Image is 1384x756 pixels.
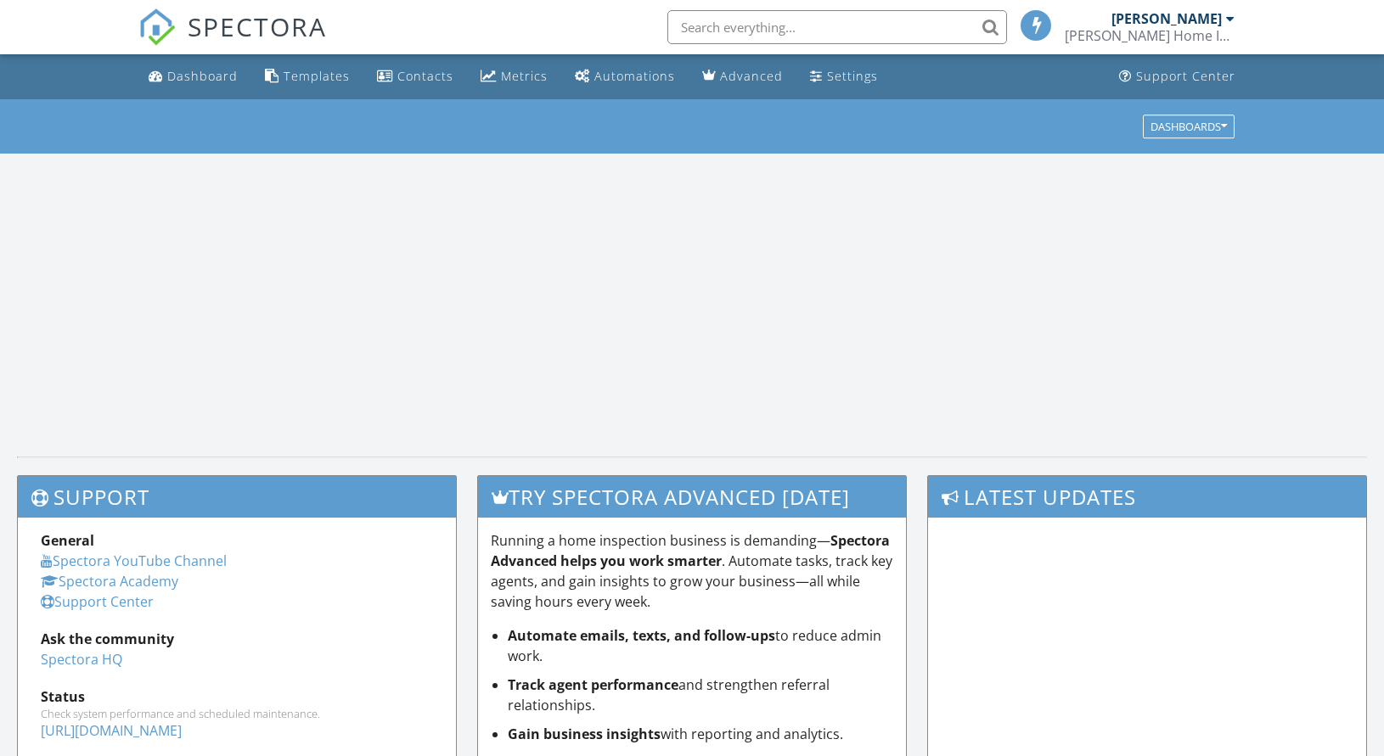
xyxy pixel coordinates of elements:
[803,61,885,92] a: Settings
[501,68,548,84] div: Metrics
[1111,10,1222,27] div: [PERSON_NAME]
[1143,115,1235,138] button: Dashboards
[1151,120,1227,132] div: Dashboards
[18,476,456,518] h3: Support
[167,68,238,84] div: Dashboard
[928,476,1366,518] h3: Latest Updates
[695,61,790,92] a: Advanced
[491,531,890,570] strong: Spectora Advanced helps you work smarter
[1065,27,1235,44] div: J.B. Simpson Home Inspection
[474,61,554,92] a: Metrics
[827,68,878,84] div: Settings
[41,707,433,720] div: Check system performance and scheduled maintenance.
[568,61,682,92] a: Automations (Basic)
[508,626,775,645] strong: Automate emails, texts, and follow-ups
[720,68,783,84] div: Advanced
[508,675,893,715] li: and strengthen referral relationships.
[138,23,327,59] a: SPECTORA
[478,476,906,518] h3: Try spectora advanced [DATE]
[508,724,893,744] li: with reporting and analytics.
[188,8,327,44] span: SPECTORA
[397,68,453,84] div: Contacts
[41,629,433,649] div: Ask the community
[667,10,1007,44] input: Search everything...
[41,531,94,550] strong: General
[1136,68,1235,84] div: Support Center
[41,686,433,707] div: Status
[508,625,893,666] li: to reduce admin work.
[508,725,661,743] strong: Gain business insights
[142,61,245,92] a: Dashboard
[594,68,675,84] div: Automations
[138,8,176,46] img: The Best Home Inspection Software - Spectora
[41,650,122,669] a: Spectora HQ
[258,61,357,92] a: Templates
[41,552,227,570] a: Spectora YouTube Channel
[41,572,178,591] a: Spectora Academy
[284,68,350,84] div: Templates
[508,675,678,694] strong: Track agent performance
[1112,61,1242,92] a: Support Center
[41,721,182,740] a: [URL][DOMAIN_NAME]
[491,530,893,612] p: Running a home inspection business is demanding— . Automate tasks, track key agents, and gain ins...
[370,61,460,92] a: Contacts
[41,592,154,611] a: Support Center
